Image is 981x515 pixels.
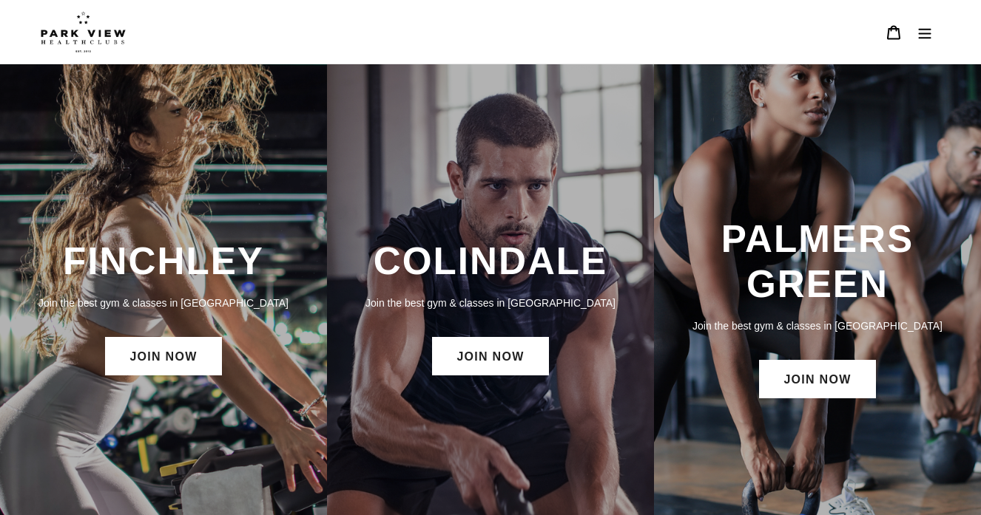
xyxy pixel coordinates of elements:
[909,16,940,48] button: Menu
[759,360,875,398] a: JOIN NOW: Palmers Green Membership
[669,216,966,307] h3: PALMERS GREEN
[15,239,312,284] h3: FINCHLEY
[669,318,966,334] p: Join the best gym & classes in [GEOGRAPHIC_DATA]
[342,295,639,311] p: Join the best gym & classes in [GEOGRAPHIC_DATA]
[41,11,126,52] img: Park view health clubs is a gym near you.
[342,239,639,284] h3: COLINDALE
[15,295,312,311] p: Join the best gym & classes in [GEOGRAPHIC_DATA]
[105,337,221,375] a: JOIN NOW: Finchley Membership
[432,337,548,375] a: JOIN NOW: Colindale Membership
